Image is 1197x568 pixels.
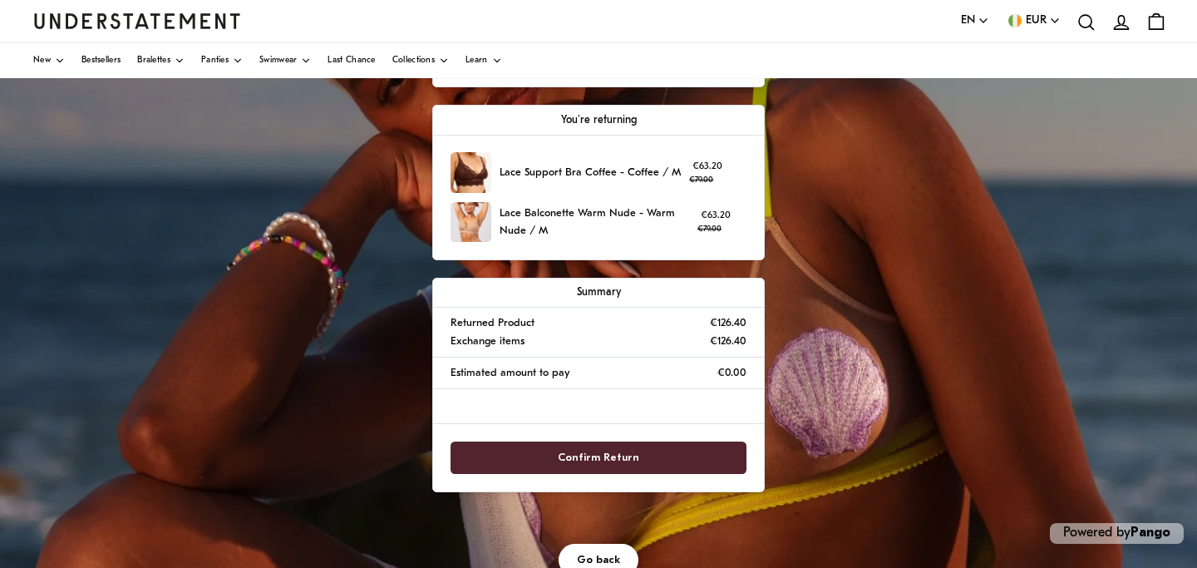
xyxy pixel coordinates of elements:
[961,12,989,30] button: EN
[392,57,435,65] span: Collections
[451,364,569,382] p: Estimated amount to pay
[33,13,241,28] a: Understatement Homepage
[697,225,722,233] strike: €79.00
[500,164,681,181] p: Lace Support Bra Coffee - Coffee / M
[710,314,746,332] p: €126.40
[710,333,746,350] p: €126.40
[500,205,689,240] p: Lace Balconette Warm Nude - Warm Nude / M
[451,314,534,332] p: Returned Product
[1050,523,1184,544] p: Powered by
[717,364,746,382] p: €0.00
[465,43,502,78] a: Learn
[328,43,375,78] a: Last Chance
[137,57,170,65] span: Bralettes
[81,57,121,65] span: Bestsellers
[1026,12,1047,30] span: EUR
[689,176,713,184] strike: €79.00
[451,202,491,243] img: SALA-BRA-017-38.jpg
[33,57,51,65] span: New
[451,333,525,350] p: Exchange items
[451,111,746,129] p: You're returning
[328,57,375,65] span: Last Chance
[201,43,243,78] a: Panties
[465,57,488,65] span: Learn
[392,43,449,78] a: Collections
[961,12,975,30] span: EN
[259,57,297,65] span: Swimwear
[451,152,491,193] img: 261_12f165c9-24cb-4527-b336-e3b102ec8067.jpg
[33,43,65,78] a: New
[697,208,734,237] p: €63.20
[137,43,185,78] a: Bralettes
[259,43,311,78] a: Swimwear
[689,159,726,188] p: €63.20
[451,442,746,474] button: Confirm Return
[201,57,229,65] span: Panties
[451,284,746,301] p: Summary
[1006,12,1061,30] button: EUR
[1130,526,1170,540] a: Pango
[81,43,121,78] a: Bestsellers
[558,442,639,473] span: Confirm Return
